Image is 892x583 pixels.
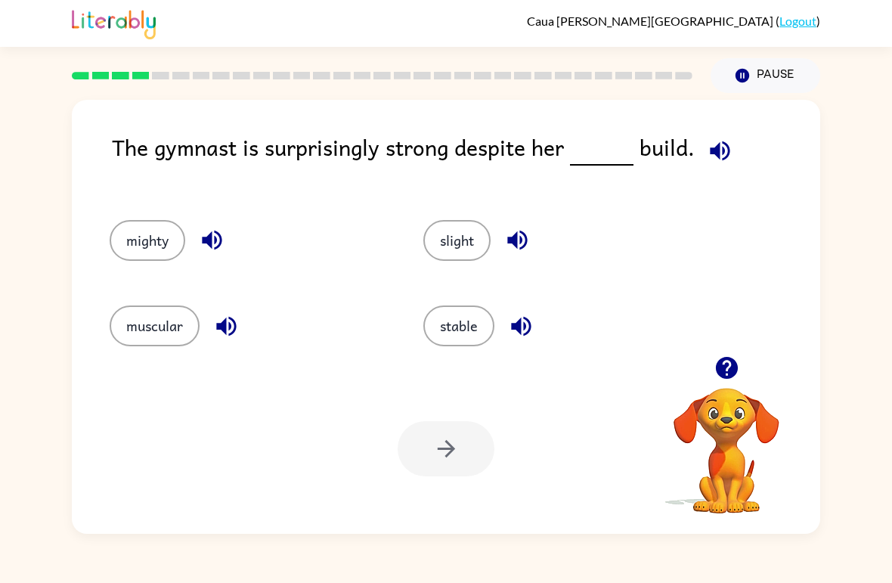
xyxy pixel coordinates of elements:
[779,14,816,28] a: Logout
[423,305,494,346] button: stable
[711,58,820,93] button: Pause
[72,6,156,39] img: Literably
[110,305,200,346] button: muscular
[110,220,185,261] button: mighty
[423,220,491,261] button: slight
[527,14,820,28] div: ( )
[651,364,802,516] video: Your browser must support playing .mp4 files to use Literably. Please try using another browser.
[112,130,820,190] div: The gymnast is surprisingly strong despite her build.
[527,14,776,28] span: Caua [PERSON_NAME][GEOGRAPHIC_DATA]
